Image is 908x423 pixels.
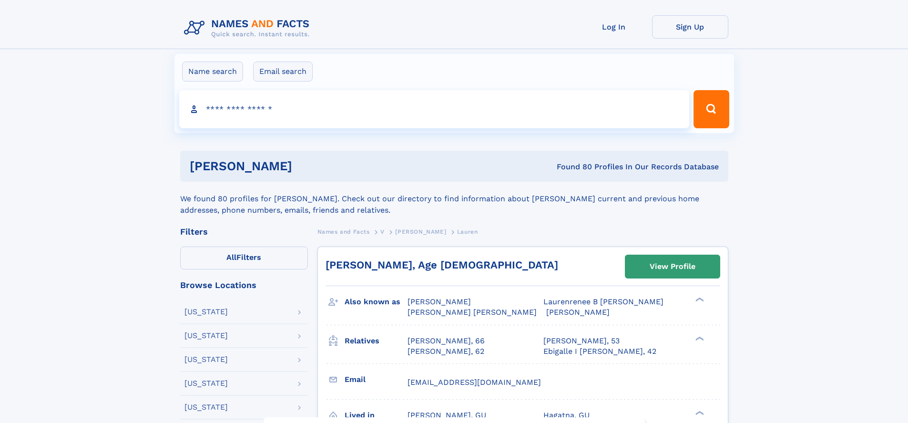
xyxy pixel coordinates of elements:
span: [PERSON_NAME], GU [408,411,486,420]
span: Laurenrenee B [PERSON_NAME] [543,297,663,306]
a: Ebigalle I [PERSON_NAME], 42 [543,346,656,357]
a: Log In [576,15,652,39]
div: [US_STATE] [184,356,228,363]
label: Name search [182,62,243,82]
span: [PERSON_NAME] [546,308,610,317]
span: [PERSON_NAME] [395,228,446,235]
h3: Relatives [345,333,408,349]
a: [PERSON_NAME], 62 [408,346,484,357]
h1: [PERSON_NAME] [190,160,425,172]
span: [EMAIL_ADDRESS][DOMAIN_NAME] [408,378,541,387]
h3: Email [345,371,408,388]
div: [US_STATE] [184,332,228,340]
span: V [380,228,385,235]
span: Hagatna, GU [543,411,590,420]
span: Lauren [457,228,478,235]
label: Filters [180,247,308,269]
a: V [380,226,385,237]
div: [US_STATE] [184,308,228,316]
img: Logo Names and Facts [180,15,317,41]
label: Email search [253,62,313,82]
div: Found 80 Profiles In Our Records Database [424,162,719,172]
span: [PERSON_NAME] [408,297,471,306]
button: Search Button [694,90,729,128]
div: ❯ [693,410,704,416]
div: [US_STATE] [184,403,228,411]
span: All [226,253,236,262]
div: We found 80 profiles for [PERSON_NAME]. Check out our directory to find information about [PERSON... [180,182,728,216]
div: Browse Locations [180,281,308,289]
input: search input [179,90,690,128]
a: [PERSON_NAME], Age [DEMOGRAPHIC_DATA] [326,259,558,271]
div: ❯ [693,335,704,341]
h3: Also known as [345,294,408,310]
span: [PERSON_NAME] [PERSON_NAME] [408,308,537,317]
a: Names and Facts [317,226,370,237]
a: View Profile [625,255,720,278]
a: [PERSON_NAME], 53 [543,336,620,346]
a: [PERSON_NAME], 66 [408,336,485,346]
div: View Profile [650,256,695,278]
div: [US_STATE] [184,380,228,387]
a: [PERSON_NAME] [395,226,446,237]
div: Filters [180,227,308,236]
a: Sign Up [652,15,728,39]
div: ❯ [693,297,704,303]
